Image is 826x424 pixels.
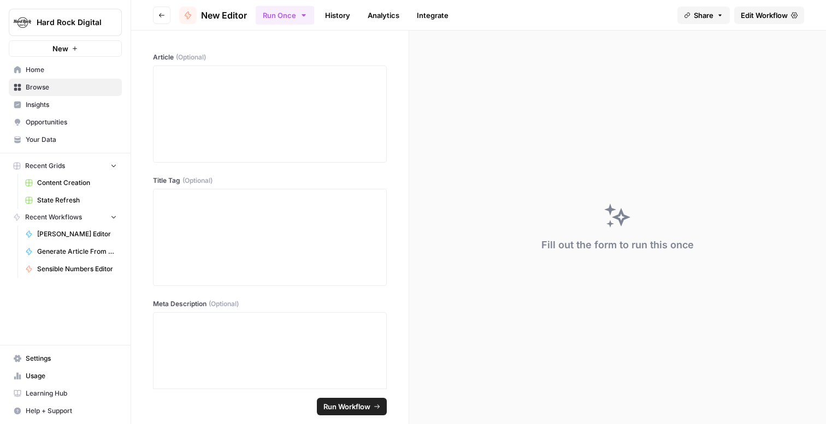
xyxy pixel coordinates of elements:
span: [PERSON_NAME] Editor [37,229,117,239]
span: Usage [26,371,117,381]
a: [PERSON_NAME] Editor [20,225,122,243]
span: Opportunities [26,117,117,127]
span: State Refresh [37,195,117,205]
a: History [318,7,357,24]
span: Hard Rock Digital [37,17,103,28]
img: Hard Rock Digital Logo [13,13,32,32]
span: New [52,43,68,54]
span: Generate Article From Outline [37,247,117,256]
span: Run Workflow [323,401,370,412]
span: Your Data [26,135,117,145]
button: Help + Support [9,402,122,420]
span: Edit Workflow [741,10,788,21]
label: Article [153,52,387,62]
a: Analytics [361,7,406,24]
button: Share [677,7,730,24]
a: Usage [9,367,122,385]
a: Settings [9,350,122,367]
span: New Editor [201,9,247,22]
span: Recent Grids [25,161,65,171]
span: Sensible Numbers Editor [37,264,117,274]
span: Help + Support [26,406,117,416]
span: Content Creation [37,178,117,188]
span: Learning Hub [26,389,117,398]
span: Settings [26,354,117,363]
button: Run Once [256,6,314,25]
span: Insights [26,100,117,110]
a: Insights [9,96,122,114]
span: (Optional) [209,299,239,309]
label: Meta Description [153,299,387,309]
button: Recent Grids [9,158,122,174]
a: New Editor [179,7,247,24]
button: Workspace: Hard Rock Digital [9,9,122,36]
a: State Refresh [20,192,122,209]
span: Recent Workflows [25,212,82,222]
a: Sensible Numbers Editor [20,260,122,278]
a: Browse [9,79,122,96]
a: Content Creation [20,174,122,192]
label: Title Tag [153,176,387,186]
span: Home [26,65,117,75]
a: Edit Workflow [734,7,804,24]
span: (Optional) [176,52,206,62]
div: Fill out the form to run this once [541,237,694,253]
button: New [9,40,122,57]
span: Share [694,10,713,21]
a: Your Data [9,131,122,148]
a: Learning Hub [9,385,122,402]
a: Opportunities [9,114,122,131]
span: Browse [26,82,117,92]
button: Run Workflow [317,398,387,415]
button: Recent Workflows [9,209,122,225]
a: Generate Article From Outline [20,243,122,260]
a: Integrate [410,7,455,24]
a: Home [9,61,122,79]
span: (Optional) [182,176,213,186]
